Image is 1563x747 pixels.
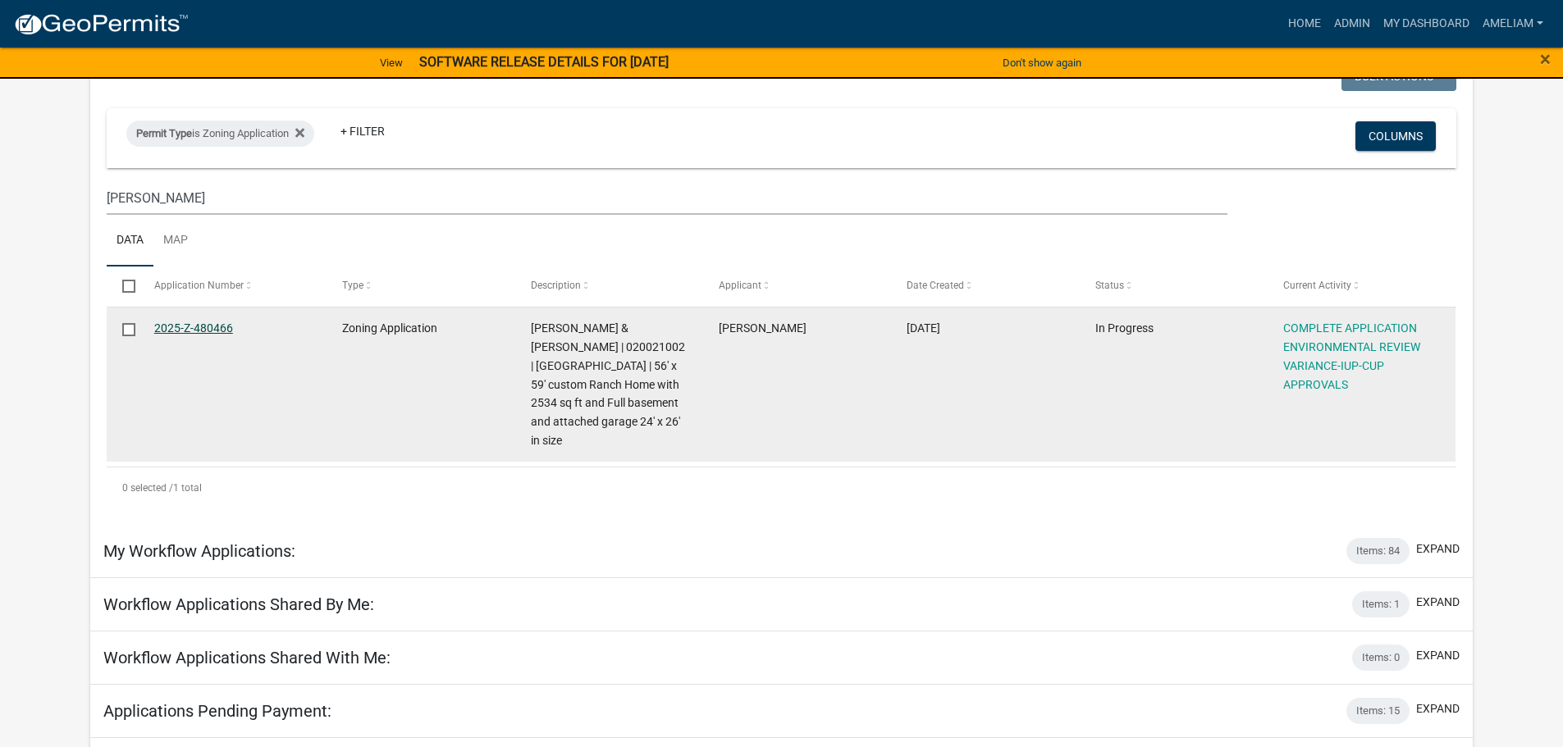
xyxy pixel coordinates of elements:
[907,280,964,291] span: Date Created
[103,701,331,721] h5: Applications Pending Payment:
[1095,321,1154,335] span: In Progress
[996,49,1088,76] button: Don't show again
[1416,594,1460,611] button: expand
[1328,8,1377,39] a: Admin
[136,127,192,139] span: Permit Type
[891,266,1079,306] datatable-header-cell: Date Created
[1540,49,1551,69] button: Close
[1283,359,1384,391] a: VARIANCE-IUP-CUP APPROVALS
[103,541,295,561] h5: My Workflow Applications:
[531,321,685,447] span: MUNDINGER,ROSS & SHAUNA | 020021002 | Brownsville | 56' x 59' custom Ranch Home with 2534 sq ft a...
[703,266,891,306] datatable-header-cell: Applicant
[1416,540,1460,558] button: expand
[1355,121,1436,151] button: Columns
[1540,48,1551,71] span: ×
[107,215,153,267] a: Data
[514,266,702,306] datatable-header-cell: Description
[107,467,1456,508] div: 1 total
[719,280,761,291] span: Applicant
[90,45,1473,525] div: collapse
[1416,700,1460,717] button: expand
[1283,280,1351,291] span: Current Activity
[531,280,581,291] span: Description
[719,321,807,335] span: Jeff Stier
[1282,8,1328,39] a: Home
[1476,8,1550,39] a: AmeliaM
[154,321,233,335] a: 2025-Z-480466
[154,280,244,291] span: Application Number
[103,594,374,614] h5: Workflow Applications Shared By Me:
[107,266,138,306] datatable-header-cell: Select
[1346,698,1410,724] div: Items: 15
[419,54,669,70] strong: SOFTWARE RELEASE DETAILS FOR [DATE]
[107,181,1227,215] input: Search for applications
[373,49,409,76] a: View
[327,266,514,306] datatable-header-cell: Type
[1352,591,1410,617] div: Items: 1
[1080,266,1268,306] datatable-header-cell: Status
[1283,340,1420,353] a: ENVIRONMENTAL REVIEW
[342,280,363,291] span: Type
[126,121,314,147] div: is Zoning Application
[103,648,391,667] h5: Workflow Applications Shared With Me:
[153,215,198,267] a: Map
[327,116,398,146] a: + Filter
[1416,647,1460,664] button: expand
[342,321,437,335] span: Zoning Application
[122,482,173,494] span: 0 selected /
[1377,8,1476,39] a: My Dashboard
[1352,645,1410,671] div: Items: 0
[139,266,327,306] datatable-header-cell: Application Number
[1268,266,1456,306] datatable-header-cell: Current Activity
[1095,280,1124,291] span: Status
[1346,538,1410,564] div: Items: 84
[907,321,940,335] span: 09/18/2025
[1283,321,1417,335] a: COMPLETE APPLICATION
